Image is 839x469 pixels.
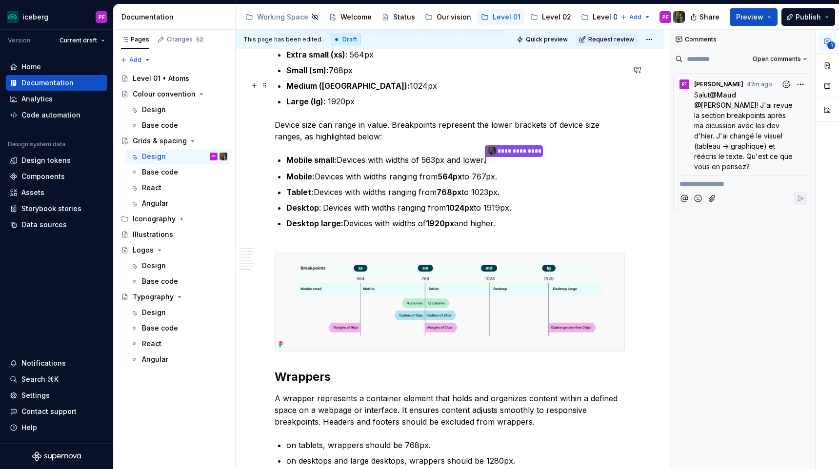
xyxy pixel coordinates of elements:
button: Add reaction [779,78,793,91]
div: React [142,183,161,193]
p: A wrapper represents a container element that holds and organizes content within a defined space ... [275,392,625,428]
a: Code automation [6,107,107,123]
div: Page tree [117,71,231,367]
span: Add [629,13,641,21]
div: Code automation [21,110,80,120]
span: Publish [796,12,821,22]
strong: 1024px [446,203,474,213]
span: @ [710,91,736,99]
strong: Tablet: [286,187,314,197]
button: Publish [781,8,835,26]
div: Comments [669,30,815,49]
div: Composer editor [678,176,807,189]
span: ! J'ai revue la section breakpoints après ma dicussion avec les dev d'hier. J'ai changé le visuel... [694,101,795,171]
div: Our vision [437,12,471,22]
a: Assets [6,185,107,200]
a: Welcome [325,9,376,25]
div: Colour convention [133,89,196,99]
div: Pages [121,36,149,43]
a: Angular [126,352,231,367]
div: Status [393,12,415,22]
div: Storybook stories [21,204,81,214]
button: Reply [794,192,807,205]
a: Grids & spacing [117,133,231,149]
div: Documentation [21,78,74,88]
button: Current draft [55,34,109,47]
div: Notifications [21,358,66,368]
button: Mention someone [678,192,691,205]
div: Base code [142,167,178,177]
span: Maud [717,91,736,99]
span: Quick preview [526,36,568,43]
strong: Mobile small: [286,155,337,165]
img: 418c6d47-6da6-4103-8b13-b5999f8989a1.png [7,11,19,23]
p: : 564px [286,49,625,60]
p: 768px [286,64,625,76]
a: Analytics [6,91,107,107]
button: Search ⌘K [6,371,107,387]
span: Preview [736,12,763,22]
div: Iconography [133,214,176,224]
div: Base code [142,323,178,333]
a: Illustrations [117,227,231,242]
a: Our vision [421,9,475,25]
p: on tablets, wrappers should be 768px. [286,439,625,451]
div: Draft [331,34,361,45]
strong: 564px [438,172,462,181]
span: 1 [827,41,835,49]
img: Simon Désilets [673,11,685,23]
button: Notifications [6,355,107,371]
div: PF [99,13,105,21]
span: Salut [694,91,710,99]
strong: Desktop [286,203,319,213]
div: Home [21,62,41,72]
a: Base code [126,320,231,336]
div: Angular [142,198,168,208]
p: Devices with widths ranging from to 767px. [286,171,625,182]
p: 1024px [286,80,625,92]
p: Devices with widths ranging from to 1023px. [286,186,625,198]
svg: Supernova Logo [32,451,81,461]
strong: Small (sm): [286,65,329,75]
div: Level 01 [493,12,520,22]
span: Open comments [753,55,801,63]
div: Design [142,308,166,317]
a: Home [6,59,107,75]
button: Help [6,420,107,435]
div: Iconography [117,211,231,227]
span: 52 [195,36,204,43]
strong: Mobile: [286,172,315,181]
a: Base code [126,117,231,133]
div: Typography [133,292,174,302]
div: Level 03 [593,12,622,22]
p: : Devices with widths ranging from to 1919px. [286,202,625,214]
a: Logos [117,242,231,258]
span: This page has been edited. [243,36,323,43]
button: Request review [576,33,639,46]
div: Welcome [340,12,372,22]
button: icebergPF [2,6,111,27]
button: Contact support [6,404,107,419]
a: Typography [117,289,231,305]
button: Add emoji [692,192,705,205]
div: Grids & spacing [133,136,187,146]
div: Design [142,152,166,161]
div: Working Space [257,12,308,22]
button: Open comments [748,52,811,66]
button: Quick preview [514,33,572,46]
p: Device size can range in value. Breakpoints represent the lower brackets of device size ranges, a... [275,119,625,142]
div: PF [682,80,687,88]
div: Illustrations [133,230,173,239]
span: Add [129,56,141,64]
p: Devices with widths of and higher. [286,217,625,241]
div: React [142,339,161,349]
div: Settings [21,391,50,400]
div: PF [212,152,216,161]
a: Level 01 [477,9,524,25]
p: on desktops and large desktops, wrappers should be 1280px. [286,455,625,467]
a: Level 01 • Atoms [117,71,231,86]
strong: Desktop large: [286,218,343,228]
strong: Large (lg) [286,97,323,106]
div: Documentation [121,12,231,22]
